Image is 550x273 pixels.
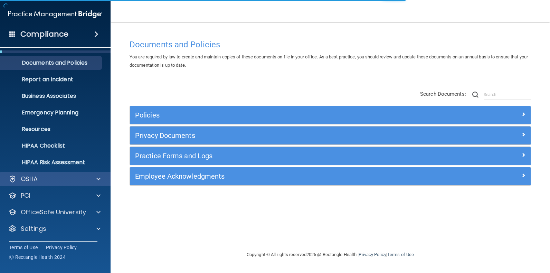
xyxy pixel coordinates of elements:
h4: Documents and Policies [130,40,531,49]
p: OSHA [21,175,38,183]
h4: Compliance [20,29,68,39]
h5: Employee Acknowledgments [135,172,425,180]
span: You are required by law to create and maintain copies of these documents on file in your office. ... [130,54,528,68]
a: Terms of Use [9,244,38,251]
a: PCI [8,191,101,200]
a: Privacy Policy [46,244,77,251]
h5: Practice Forms and Logs [135,152,425,160]
span: Ⓒ Rectangle Health 2024 [9,254,66,261]
a: Privacy Documents [135,130,525,141]
h5: Privacy Documents [135,132,425,139]
p: PCI [21,191,30,200]
h5: Policies [135,111,425,119]
span: Search Documents: [420,91,466,97]
a: Terms of Use [387,252,414,257]
a: OfficeSafe University [8,208,101,216]
p: Emergency Planning [4,109,99,116]
p: HIPAA Risk Assessment [4,159,99,166]
a: Privacy Policy [359,252,386,257]
p: Settings [21,225,46,233]
img: ic-search.3b580494.png [472,92,478,98]
p: HIPAA Checklist [4,142,99,149]
p: Documents and Policies [4,59,99,66]
img: PMB logo [8,7,102,21]
a: Practice Forms and Logs [135,150,525,161]
a: Policies [135,110,525,121]
p: Resources [4,126,99,133]
input: Search [484,90,531,100]
p: Business Associates [4,93,99,100]
p: Report an Incident [4,76,99,83]
a: Employee Acknowledgments [135,171,525,182]
a: OSHA [8,175,101,183]
a: Settings [8,225,101,233]
div: Copyright © All rights reserved 2025 @ Rectangle Health | | [204,244,456,266]
p: OfficeSafe University [21,208,86,216]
